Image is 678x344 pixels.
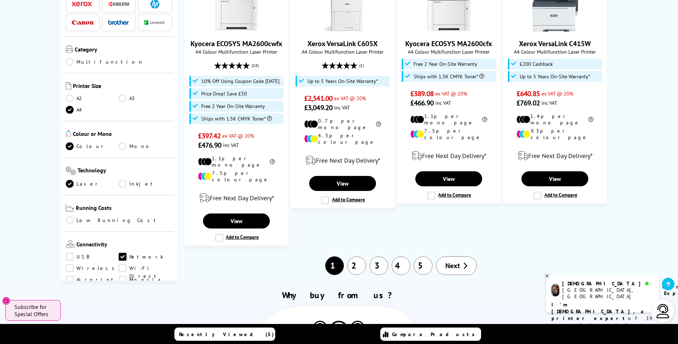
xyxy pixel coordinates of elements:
[66,130,71,137] img: Colour or Mono
[528,26,582,33] a: Xerox VersaLink C415W
[201,78,279,84] span: 10% Off Using Coupon Code [DATE]
[435,99,451,106] span: inc VAT
[215,234,259,242] label: Add to Compare
[190,39,282,48] a: Kyocera ECOSYS MA2600cwfx
[516,113,593,126] li: 1.4p per mono page
[119,253,172,261] a: Network
[316,26,370,33] a: Xerox VersaLink C605X
[76,241,172,249] span: Connectivity
[188,188,284,208] div: modal_delivery
[66,94,119,102] a: A2
[73,290,604,301] h2: Why buy from us?
[73,82,172,91] span: Printer Size
[312,321,328,339] img: Printer Experts
[119,94,172,102] a: A3
[66,82,71,89] img: Printer Size
[392,331,479,338] span: Compare Products
[551,284,559,296] img: chris-livechat.png
[435,90,467,97] span: ex VAT @ 20%
[401,146,497,166] div: modal_delivery
[203,213,269,228] a: View
[436,256,477,275] a: Next
[198,131,221,141] span: £397.42
[201,103,265,109] span: Free 2 Year On-Site Warranty
[422,26,476,33] a: Kyocera ECOSYS MA2600cfx
[198,170,275,183] li: 7.5p per colour page
[66,216,172,224] a: Low Running Cost
[415,171,482,186] a: View
[179,331,274,338] span: Recently Viewed (5)
[541,90,573,97] span: ex VAT @ 20%
[198,141,221,150] span: £476.90
[534,192,577,200] label: Add to Compare
[370,256,388,275] a: 3
[119,180,172,188] a: Inkjet
[198,155,275,168] li: 1.1p per mono page
[66,167,76,175] img: Technology
[144,20,165,25] img: Lexmark
[334,95,366,102] span: ex VAT @ 20%
[307,39,378,48] a: Xerox VersaLink C605X
[410,89,434,98] span: £389.08
[562,287,653,300] div: [GEOGRAPHIC_DATA], [GEOGRAPHIC_DATA]
[507,146,603,166] div: modal_delivery
[66,58,144,66] a: Multifunction
[66,46,73,53] img: Category
[108,18,129,27] a: Brother
[304,132,381,145] li: 4.3p per colour page
[223,142,239,148] span: inc VAT
[304,118,381,131] li: 0.7p per mono page
[304,103,332,112] span: £3,049.20
[252,59,259,72] span: (18)
[72,18,93,27] a: Canon
[516,89,540,98] span: £640.85
[541,99,557,106] span: inc VAT
[410,98,434,108] span: £466.90
[72,1,93,6] img: Xerox
[119,142,172,150] a: Mono
[222,132,254,139] span: ex VAT @ 20%
[334,104,350,111] span: inc VAT
[410,128,487,141] li: 7.5p per colour page
[75,46,172,54] span: Category
[401,48,497,55] span: A4 Colour Multifunction Laser Printer
[380,328,481,341] a: Compare Products
[350,321,366,339] img: Printer Experts
[201,116,272,122] span: Ships with 1.5K CMYK Toner*
[295,151,391,171] div: modal_delivery
[551,301,654,342] p: of 19 years! I can help you choose the right product
[66,180,119,188] a: Laser
[507,48,603,55] span: A4 Colour Multifunction Laser Printer
[516,98,540,108] span: £769.02
[66,106,119,114] a: A4
[321,196,365,204] label: Add to Compare
[405,39,492,48] a: Kyocera ECOSYS MA2600cfx
[108,1,129,7] img: Kyocera
[144,18,165,27] a: Lexmark
[73,130,172,139] span: Colour or Mono
[201,91,247,97] span: Price Drop! Save £50
[119,276,172,284] a: Mopria
[309,176,376,191] a: View
[119,264,172,272] a: Wi-Fi Direct
[414,256,432,275] a: 5
[392,256,410,275] a: 4
[359,59,364,72] span: (1)
[174,328,275,341] a: Recently Viewed (5)
[76,204,172,213] span: Running Costs
[72,20,93,25] img: Canon
[307,78,378,84] span: Up to 5 Years On-Site Warranty*
[656,304,670,318] img: user-headset-light.svg
[414,61,477,67] span: Free 2 Year On-Site Warranty
[78,167,172,176] span: Technology
[66,241,75,248] img: Connectivity
[66,253,119,261] a: USB
[66,264,119,272] a: Wireless
[347,256,366,275] a: 2
[304,94,332,103] span: £2,541.00
[2,297,10,305] button: Close
[410,113,487,126] li: 1.1p per mono page
[520,74,590,79] span: Up to 5 Years On-Site Warranty*
[519,39,591,48] a: Xerox VersaLink C415W
[521,171,588,186] a: View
